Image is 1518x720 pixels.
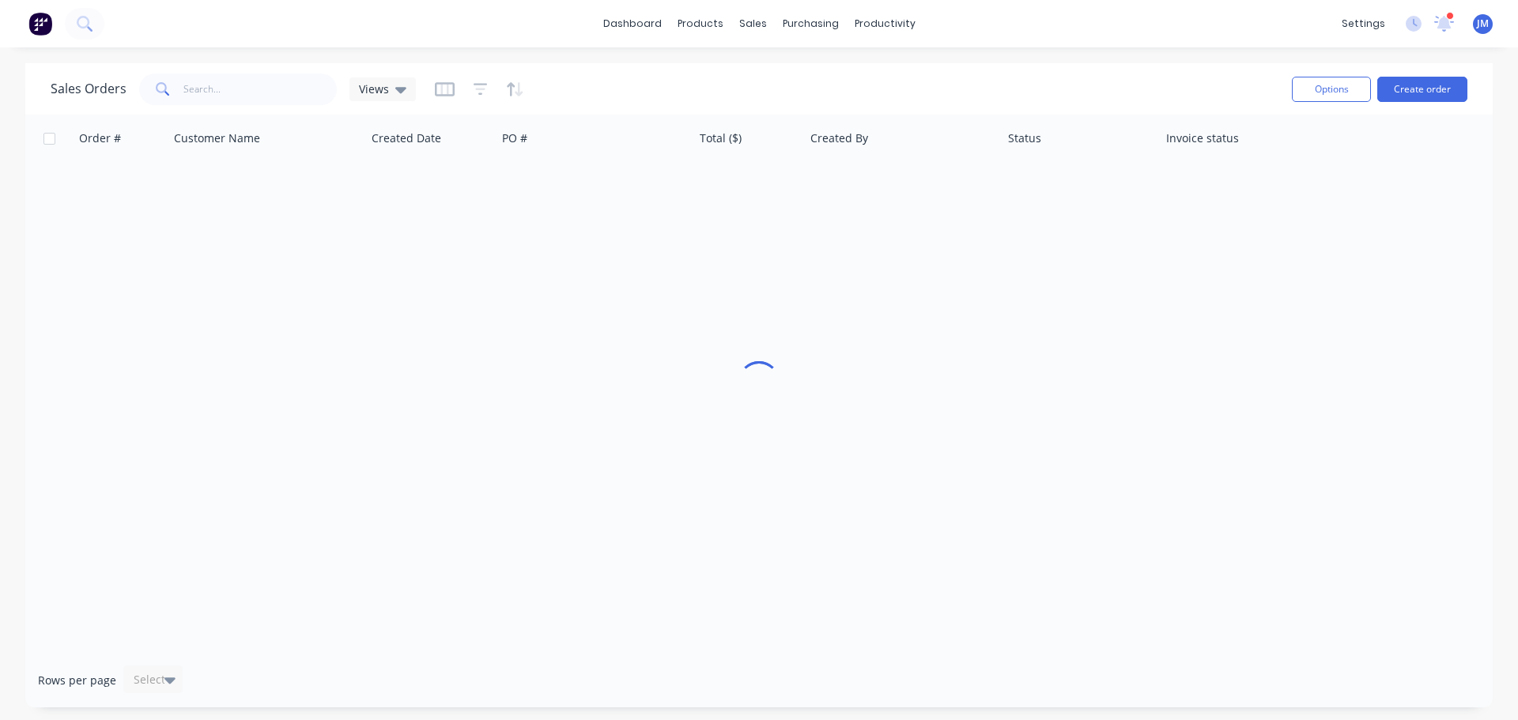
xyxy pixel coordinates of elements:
[51,81,126,96] h1: Sales Orders
[174,130,260,146] div: Customer Name
[1292,77,1371,102] button: Options
[1477,17,1489,31] span: JM
[595,12,670,36] a: dashboard
[79,130,121,146] div: Order #
[359,81,389,97] span: Views
[1377,77,1467,102] button: Create order
[1334,12,1393,36] div: settings
[775,12,847,36] div: purchasing
[183,74,338,105] input: Search...
[28,12,52,36] img: Factory
[847,12,923,36] div: productivity
[1166,130,1239,146] div: Invoice status
[1008,130,1041,146] div: Status
[810,130,868,146] div: Created By
[700,130,742,146] div: Total ($)
[38,673,116,688] span: Rows per page
[731,12,775,36] div: sales
[502,130,527,146] div: PO #
[134,672,175,688] div: Select...
[670,12,731,36] div: products
[372,130,441,146] div: Created Date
